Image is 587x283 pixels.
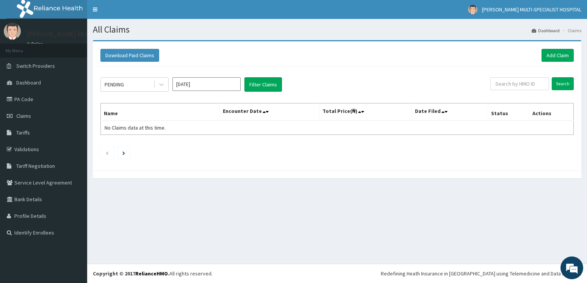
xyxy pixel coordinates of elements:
[105,81,124,88] div: PENDING
[105,149,109,156] a: Previous page
[16,129,30,136] span: Tariffs
[93,270,169,277] strong: Copyright © 2017 .
[172,77,241,91] input: Select Month and Year
[16,63,55,69] span: Switch Providers
[529,103,573,121] th: Actions
[87,264,587,283] footer: All rights reserved.
[482,6,581,13] span: [PERSON_NAME] MULTI-SPECIALIST HOSPITAL
[135,270,168,277] a: RelianceHMO
[27,31,162,38] p: [PERSON_NAME] MULTI-SPECIALIST HOSPITAL
[220,103,319,121] th: Encounter Date
[93,25,581,34] h1: All Claims
[100,49,159,62] button: Download Paid Claims
[122,149,125,156] a: Next page
[16,113,31,119] span: Claims
[381,270,581,277] div: Redefining Heath Insurance in [GEOGRAPHIC_DATA] using Telemedicine and Data Science!
[552,77,574,90] input: Search
[560,27,581,34] li: Claims
[490,77,549,90] input: Search by HMO ID
[27,41,45,47] a: Online
[16,79,41,86] span: Dashboard
[488,103,529,121] th: Status
[101,103,220,121] th: Name
[542,49,574,62] a: Add Claim
[244,77,282,92] button: Filter Claims
[105,124,166,131] span: No Claims data at this time.
[319,103,412,121] th: Total Price(₦)
[412,103,488,121] th: Date Filed
[4,23,21,40] img: User Image
[468,5,477,14] img: User Image
[16,163,55,169] span: Tariff Negotiation
[532,27,560,34] a: Dashboard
